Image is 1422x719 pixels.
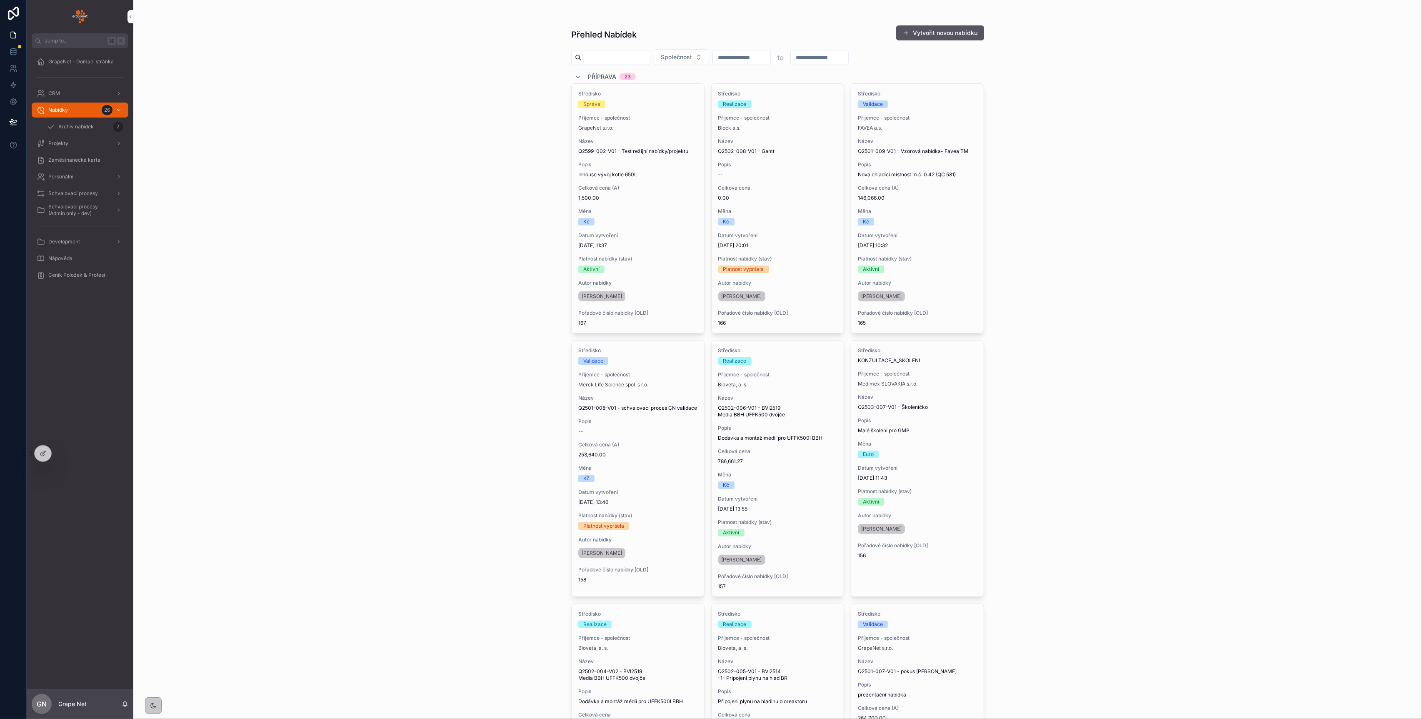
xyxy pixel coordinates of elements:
[718,635,837,641] span: Příjemce - společnost
[858,524,905,534] a: [PERSON_NAME]
[851,83,984,333] a: StřediskoValidacePříjemce - společnostFAVEA a.s.NázevQ2501-009-V01 - Vzorová nabídka- Favea TMPop...
[578,548,625,558] a: [PERSON_NAME]
[48,90,60,97] span: CRM
[858,542,977,549] span: Pořadové číslo nabídky [OLD]
[858,404,977,411] span: Q2503-007-V01 - Školeníčko
[32,103,128,118] a: Nabídky26
[711,83,845,333] a: StřediskoRealizacePříjemce - společnostBlock a.s.NázevQ2502-008-V01 - GanttPopis--Celková cena0.0...
[718,310,837,316] span: Pořadové číslo nabídky [OLD]
[58,123,94,130] span: Archív nabídek
[578,499,697,506] span: [DATE] 13:46
[583,357,603,365] div: Validace
[102,105,112,115] div: 26
[583,621,607,628] div: Realizace
[858,171,977,178] span: Nová chladící místnost m.č. 0.42 (QC 581)
[858,185,977,191] span: Celková cena (A)
[863,266,879,273] div: Aktivní
[718,688,837,695] span: Popis
[858,441,977,447] span: Měna
[578,428,583,435] span: --
[583,522,624,530] div: Platnost vypršela
[578,90,697,97] span: Středisko
[578,242,697,249] span: [DATE] 11:37
[718,232,837,239] span: Datum vytvoření
[48,203,109,217] span: Schvalovací procesy (Admin only - dev)
[578,208,697,215] span: Měna
[858,691,977,698] span: prezentační nabídka
[863,621,883,628] div: Validace
[718,658,837,665] span: Název
[32,251,128,266] a: Nápověda
[723,621,747,628] div: Realizace
[858,658,977,665] span: Název
[858,256,977,262] span: Platnost nabídky (stav)
[718,161,837,168] span: Popis
[861,526,902,532] span: [PERSON_NAME]
[858,668,977,675] span: Q2501-007-V01 - pokus [PERSON_NAME]
[45,38,104,44] span: Jump to...
[858,381,917,387] a: Medimex SLOVAKIA s.r.o.
[718,125,741,131] span: Block a.s.
[583,100,600,108] div: Správa
[722,293,762,300] span: [PERSON_NAME]
[578,138,697,145] span: Název
[48,58,114,65] span: GrapeNet - Domací stránka
[858,208,977,215] span: Měna
[711,340,845,597] a: StřediskoRealizacePříjemce - společnostBioveta, a. s.NázevQ2502-006-V01 - BVI2519 Media BBH UFFK5...
[582,293,622,300] span: [PERSON_NAME]
[718,471,837,478] span: Měna
[858,320,977,326] span: 165
[858,417,977,424] span: Popis
[858,371,977,377] span: Příjemce - společnost
[858,635,977,641] span: Příjemce - společnost
[578,635,697,641] span: Příjemce - společnost
[48,272,105,278] span: Ceník Položek & Profesí
[718,138,837,145] span: Název
[578,611,697,617] span: Středisko
[718,381,748,388] a: Bioveta, a. s.
[37,699,47,709] span: GN
[861,293,902,300] span: [PERSON_NAME]
[858,280,977,286] span: Autor nabídky
[896,25,984,40] button: Vytvořit novou nabídku
[851,340,984,597] a: StřediskoKONZULTACE_A_SKOLENIPříjemce - společnostMedimex SLOVAKIA s.r.o.NázevQ2503-007-V01 - Ško...
[578,161,697,168] span: Popis
[578,371,697,378] span: Příjemce - společnost
[723,357,747,365] div: Realizace
[858,681,977,688] span: Popis
[578,291,625,301] a: [PERSON_NAME]
[718,519,837,526] span: Platnost nabídky (stav)
[32,169,128,184] a: Personální
[858,611,977,617] span: Středisko
[858,232,977,239] span: Datum vytvoření
[858,291,905,301] a: [PERSON_NAME]
[578,171,697,178] span: Inhouse vývoj kotle 650L
[578,185,697,191] span: Celková cena (A)
[48,255,72,262] span: Nápověda
[718,668,837,681] span: Q2502-005-V01 - BVI2514 -1- Pripojeni plynu na hlad BR
[723,100,747,108] div: Realizace
[858,465,977,471] span: Datum vytvoření
[718,448,837,455] span: Celková cena
[578,125,613,131] a: GrapeNet s.r.o.
[718,371,837,378] span: Příjemce - společnost
[578,405,697,411] span: Q2501-008-V01 - schvalovací proces CN validace
[578,310,697,316] span: Pořadové číslo nabídky [OLD]
[718,645,748,651] span: Bioveta, a. s.
[718,280,837,286] span: Autor nabídky
[578,576,697,583] span: 158
[858,488,977,495] span: Platnost nabídky (stav)
[583,266,600,273] div: Aktivní
[718,611,837,617] span: Středisko
[723,218,730,225] div: Kč
[723,481,730,489] div: Kč
[718,148,837,155] span: Q2502-008-V01 - Gantt
[858,90,977,97] span: Středisko
[625,73,631,80] div: 23
[571,340,705,597] a: StřediskoValidacePříjemce - společnostMerck Life Science spol. s r.o.NázevQ2501-008-V01 - schvalo...
[578,711,697,718] span: Celková cena
[858,125,882,131] a: FAVEA a.s.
